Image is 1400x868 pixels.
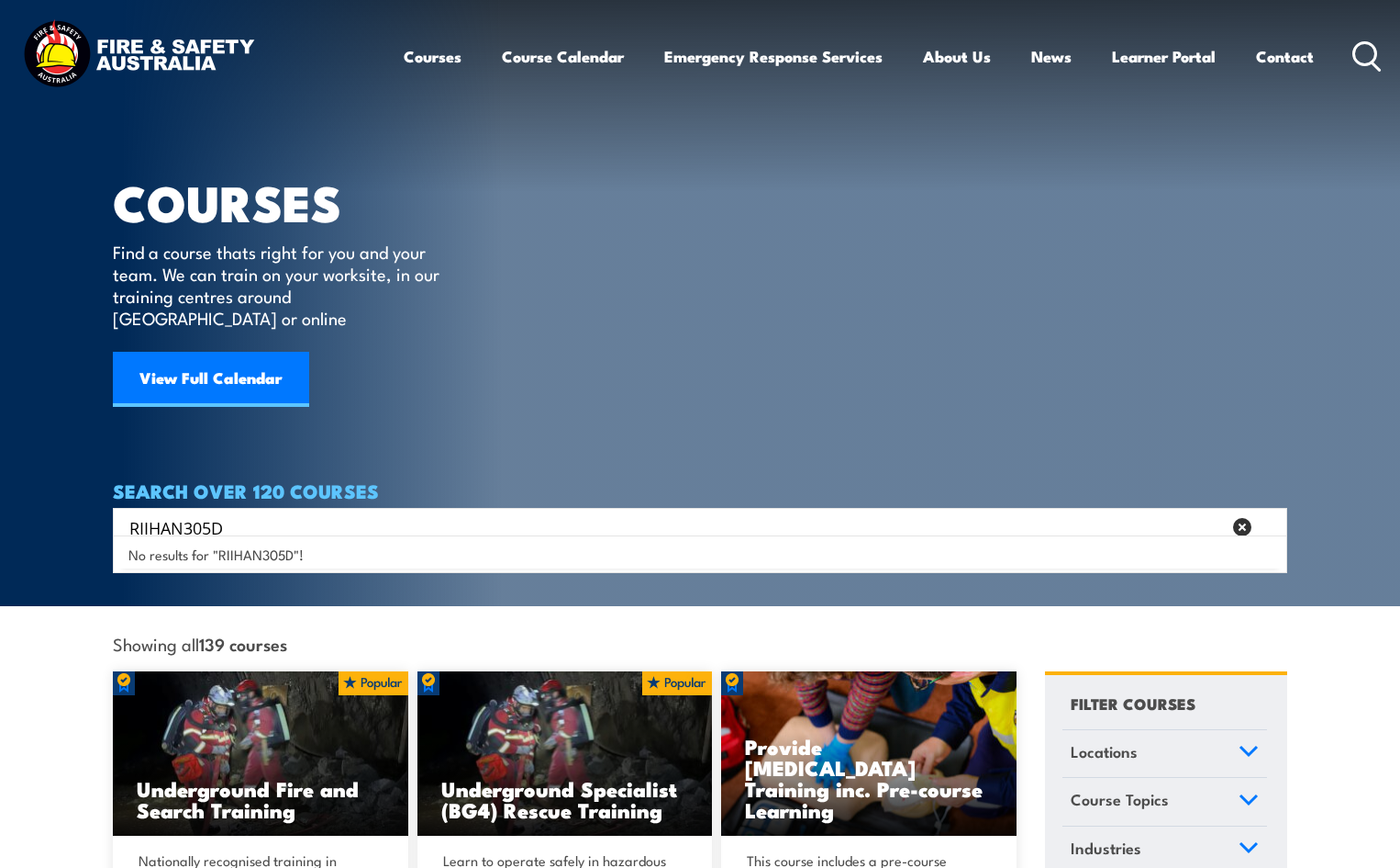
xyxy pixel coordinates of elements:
img: Low Voltage Rescue and Provide CPR [721,671,1017,837]
strong: 139 courses [199,631,287,656]
a: Underground Specialist (BG4) Rescue Training [417,671,713,837]
a: Locations [1062,730,1267,778]
input: Search input [129,513,1221,541]
h3: Underground Fire and Search Training [137,778,384,820]
a: Underground Fire and Search Training [113,671,408,837]
a: Contact [1256,32,1314,81]
img: Underground mine rescue [113,671,408,837]
form: Search form [133,514,1225,540]
a: About Us [923,32,991,81]
a: Emergency Response Services [664,32,883,81]
span: Industries [1071,836,1141,861]
a: Course Calendar [502,32,624,81]
a: Course Topics [1062,778,1267,826]
a: News [1031,32,1072,81]
h3: Provide [MEDICAL_DATA] Training inc. Pre-course Learning [745,736,993,820]
span: No results for "RIIHAN305D"! [128,546,304,563]
button: Search magnifier button [1255,514,1281,540]
h3: Underground Specialist (BG4) Rescue Training [441,778,689,820]
a: Provide [MEDICAL_DATA] Training inc. Pre-course Learning [721,671,1017,837]
span: Course Topics [1071,787,1169,812]
span: Locations [1071,739,1138,764]
h4: FILTER COURSES [1071,691,1195,716]
a: View Full Calendar [113,352,309,407]
span: Showing all [113,634,287,653]
h1: COURSES [113,180,466,223]
a: Courses [404,32,461,81]
img: Underground mine rescue [417,671,713,837]
p: Find a course thats right for you and your team. We can train on your worksite, in our training c... [113,241,448,329]
a: Learner Portal [1112,32,1216,81]
h4: SEARCH OVER 120 COURSES [113,480,1287,501]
